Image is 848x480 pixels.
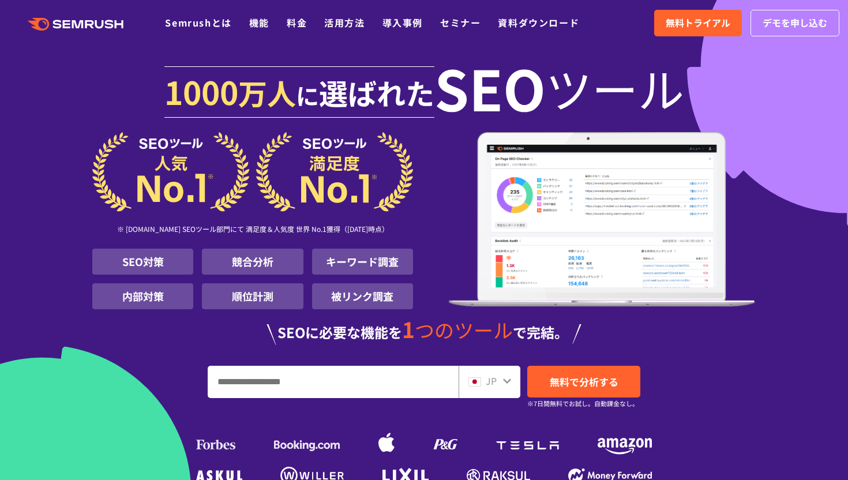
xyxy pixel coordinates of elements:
[550,374,618,389] span: 無料で分析する
[527,366,640,397] a: 無料で分析する
[324,16,365,29] a: 活用方法
[312,283,413,309] li: 被リンク調査
[763,16,827,31] span: デモを申し込む
[415,316,513,344] span: つのツール
[527,398,639,409] small: ※7日間無料でお試し。自動課金なし。
[434,65,546,111] span: SEO
[164,68,238,114] span: 1000
[402,313,415,344] span: 1
[486,374,497,388] span: JP
[92,249,193,275] li: SEO対策
[751,10,839,36] a: デモを申し込む
[654,10,742,36] a: 無料トライアル
[238,72,296,113] span: 万人
[208,366,458,397] input: URL、キーワードを入力してください
[92,318,756,345] div: SEOに必要な機能を
[92,212,413,249] div: ※ [DOMAIN_NAME] SEOツール部門にて 満足度＆人気度 世界 No.1獲得（[DATE]時点）
[202,283,303,309] li: 順位計測
[666,16,730,31] span: 無料トライアル
[440,16,481,29] a: セミナー
[319,72,434,113] span: 選ばれた
[92,283,193,309] li: 内部対策
[382,16,423,29] a: 導入事例
[165,16,231,29] a: Semrushとは
[546,65,684,111] span: ツール
[287,16,307,29] a: 料金
[312,249,413,275] li: キーワード調査
[249,16,269,29] a: 機能
[202,249,303,275] li: 競合分析
[498,16,579,29] a: 資料ダウンロード
[513,322,568,342] span: で完結。
[296,78,319,112] span: に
